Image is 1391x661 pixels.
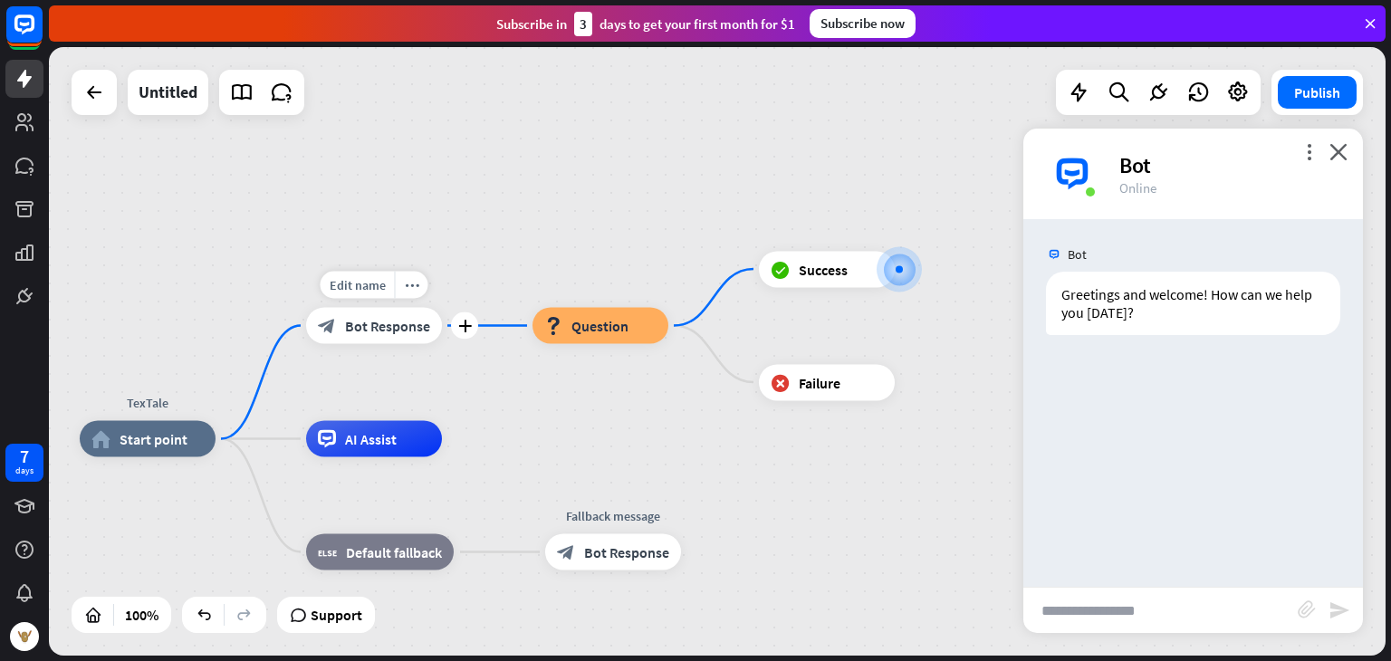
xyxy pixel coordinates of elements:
[1329,143,1348,160] i: close
[15,465,34,477] div: days
[66,394,229,412] div: TexTale
[405,278,419,292] i: more_horiz
[1298,600,1316,618] i: block_attachment
[532,507,695,525] div: Fallback message
[345,317,430,335] span: Bot Response
[1068,246,1087,263] span: Bot
[346,543,442,561] span: Default fallback
[311,600,362,629] span: Support
[544,317,562,335] i: block_question
[1046,272,1340,335] div: Greetings and welcome! How can we help you [DATE]?
[458,320,472,332] i: plus
[1329,599,1350,621] i: send
[5,444,43,482] a: 7 days
[1119,179,1341,196] div: Online
[799,260,848,278] span: Success
[20,448,29,465] div: 7
[810,9,916,38] div: Subscribe now
[120,600,164,629] div: 100%
[799,373,840,391] span: Failure
[574,12,592,36] div: 3
[1278,76,1357,109] button: Publish
[345,430,397,448] span: AI Assist
[318,317,336,335] i: block_bot_response
[557,543,575,561] i: block_bot_response
[771,260,790,278] i: block_success
[139,70,197,115] div: Untitled
[120,430,187,448] span: Start point
[584,543,669,561] span: Bot Response
[318,543,337,561] i: block_fallback
[771,373,790,391] i: block_failure
[14,7,69,62] button: Open LiveChat chat widget
[571,317,628,335] span: Question
[496,12,795,36] div: Subscribe in days to get your first month for $1
[1119,151,1341,179] div: Bot
[91,430,110,448] i: home_2
[330,277,386,293] span: Edit name
[1300,143,1318,160] i: more_vert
